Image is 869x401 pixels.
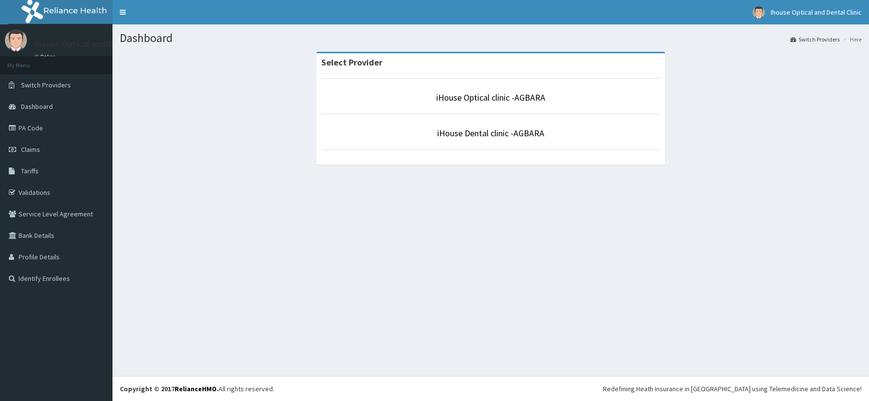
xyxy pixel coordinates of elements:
span: Tariffs [21,167,39,175]
img: User Image [5,29,27,51]
a: Switch Providers [790,35,840,43]
a: Online [34,53,58,60]
span: Claims [21,145,40,154]
h1: Dashboard [120,32,862,44]
span: Switch Providers [21,81,71,89]
a: iHouse Optical clinic -AGBARA [436,92,545,103]
li: Here [841,35,862,43]
footer: All rights reserved. [112,376,869,401]
strong: Copyright © 2017 . [120,384,219,393]
a: iHouse Dental clinic -AGBARA [437,127,544,139]
strong: Select Provider [321,57,382,68]
div: Redefining Heath Insurance in [GEOGRAPHIC_DATA] using Telemedicine and Data Science! [603,384,862,394]
span: Dashboard [21,102,53,111]
p: Ihouse Optical and Dental Clinic [34,40,156,48]
img: User Image [753,6,765,19]
span: Ihouse Optical and Dental Clinic [771,8,862,17]
a: RelianceHMO [175,384,217,393]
